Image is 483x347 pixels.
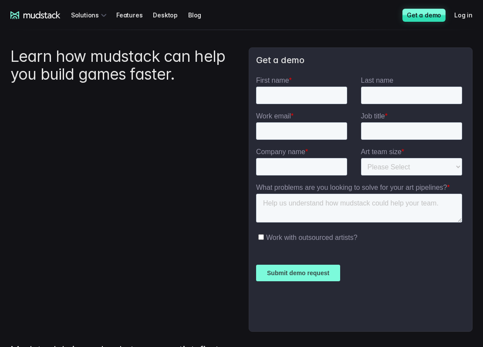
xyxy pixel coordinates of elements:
[153,7,188,23] a: Desktop
[188,7,212,23] a: Blog
[454,7,483,23] a: Log in
[256,76,466,324] iframe: Form 2
[116,7,153,23] a: Features
[10,94,235,220] iframe: YouTube video player
[402,9,446,22] a: Get a demo
[71,7,109,23] div: Solutions
[10,47,235,84] h1: Learn how mudstack can help you build games faster.
[256,55,466,66] h3: Get a demo
[10,11,61,19] a: mudstack logo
